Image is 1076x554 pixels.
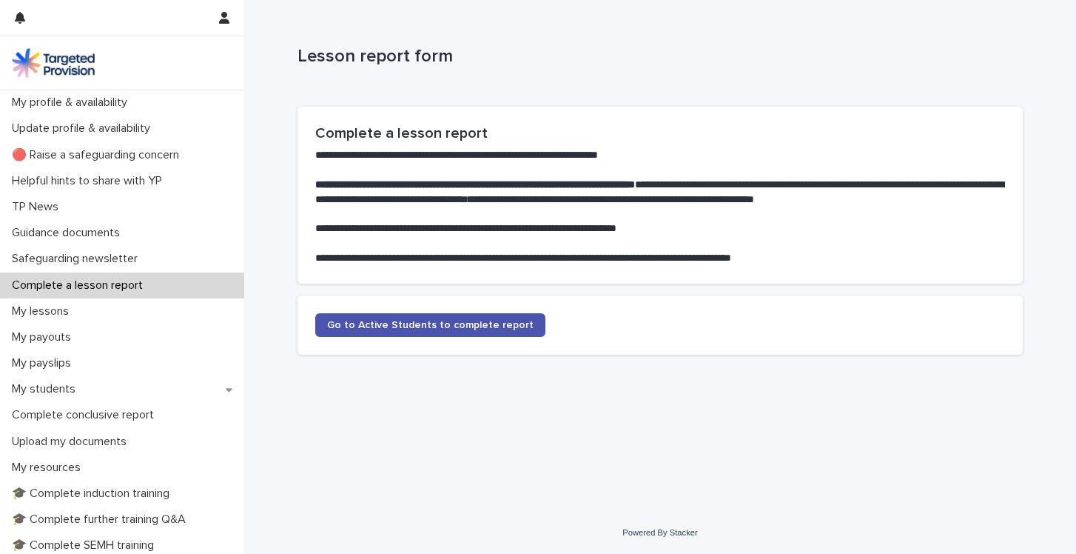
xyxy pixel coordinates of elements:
p: My resources [6,461,93,475]
p: Upload my documents [6,435,138,449]
span: Go to Active Students to complete report [327,320,534,330]
img: M5nRWzHhSzIhMunXDL62 [12,48,95,78]
p: Guidance documents [6,226,132,240]
p: Complete conclusive report [6,408,166,422]
p: Safeguarding newsletter [6,252,149,266]
p: 🎓 Complete SEMH training [6,538,166,553]
p: My profile & availability [6,96,139,110]
p: My lessons [6,304,81,318]
p: My payouts [6,330,83,344]
a: Go to Active Students to complete report [315,313,545,337]
p: 🎓 Complete further training Q&A [6,513,198,527]
p: Update profile & availability [6,121,162,136]
p: TP News [6,200,70,214]
p: My payslips [6,356,83,370]
p: 🎓 Complete induction training [6,487,181,501]
h2: Complete a lesson report [315,124,1005,142]
p: My students [6,382,87,396]
p: Lesson report form [297,46,1017,67]
p: Helpful hints to share with YP [6,174,174,188]
p: Complete a lesson report [6,278,155,293]
a: Powered By Stacker [622,528,697,537]
p: 🔴 Raise a safeguarding concern [6,148,191,162]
